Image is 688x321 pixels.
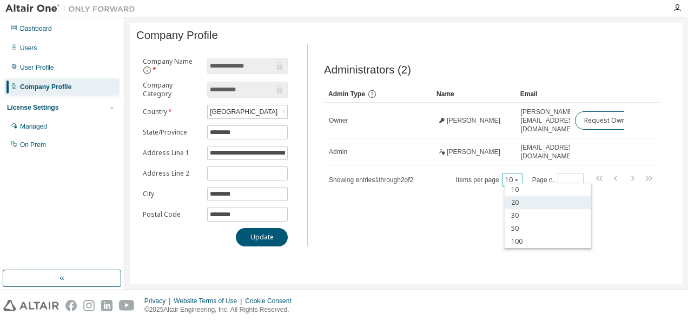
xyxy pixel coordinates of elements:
div: 100 [505,235,591,248]
span: [PERSON_NAME] [447,116,500,125]
label: City [143,190,201,198]
div: Name [436,85,512,103]
div: Managed [20,122,47,131]
div: Privacy [144,297,174,305]
span: Items per page [456,173,522,187]
div: Website Terms of Use [174,297,245,305]
span: [PERSON_NAME] [447,148,500,156]
span: Company Profile [136,29,218,42]
img: Altair One [5,3,141,14]
label: Country [143,108,201,116]
img: youtube.svg [119,300,135,311]
span: Admin [329,148,347,156]
button: 10 [505,176,520,184]
span: Showing entries 1 through 2 of 2 [329,176,413,184]
span: Admin Type [328,90,365,98]
div: [GEOGRAPHIC_DATA] [208,105,287,118]
label: Address Line 1 [143,149,201,157]
div: License Settings [7,103,58,112]
img: instagram.svg [83,300,95,311]
div: Cookie Consent [245,297,297,305]
span: [PERSON_NAME][EMAIL_ADDRESS][DOMAIN_NAME] [521,108,579,133]
img: altair_logo.svg [3,300,59,311]
div: 20 [505,196,591,209]
label: Company Category [143,81,201,98]
label: Company Name [143,57,201,75]
button: Request Owner Change [575,111,666,130]
div: Users [20,44,37,52]
div: Company Profile [20,83,71,91]
div: Dashboard [20,24,52,33]
button: information [143,66,151,75]
div: Email [520,85,566,103]
div: [GEOGRAPHIC_DATA] [208,106,279,118]
span: Owner [329,116,348,125]
div: 30 [505,209,591,222]
button: Update [236,228,288,246]
span: [EMAIL_ADDRESS][DOMAIN_NAME] [521,143,579,160]
label: State/Province [143,128,201,137]
label: Postal Code [143,210,201,219]
span: Administrators (2) [324,64,411,76]
div: On Prem [20,141,46,149]
div: 10 [505,183,591,196]
label: Address Line 2 [143,169,201,178]
p: © 2025 Altair Engineering, Inc. All Rights Reserved. [144,305,298,315]
span: Page n. [532,173,584,187]
img: facebook.svg [65,300,77,311]
img: linkedin.svg [101,300,113,311]
div: 50 [505,222,591,235]
div: User Profile [20,63,54,72]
